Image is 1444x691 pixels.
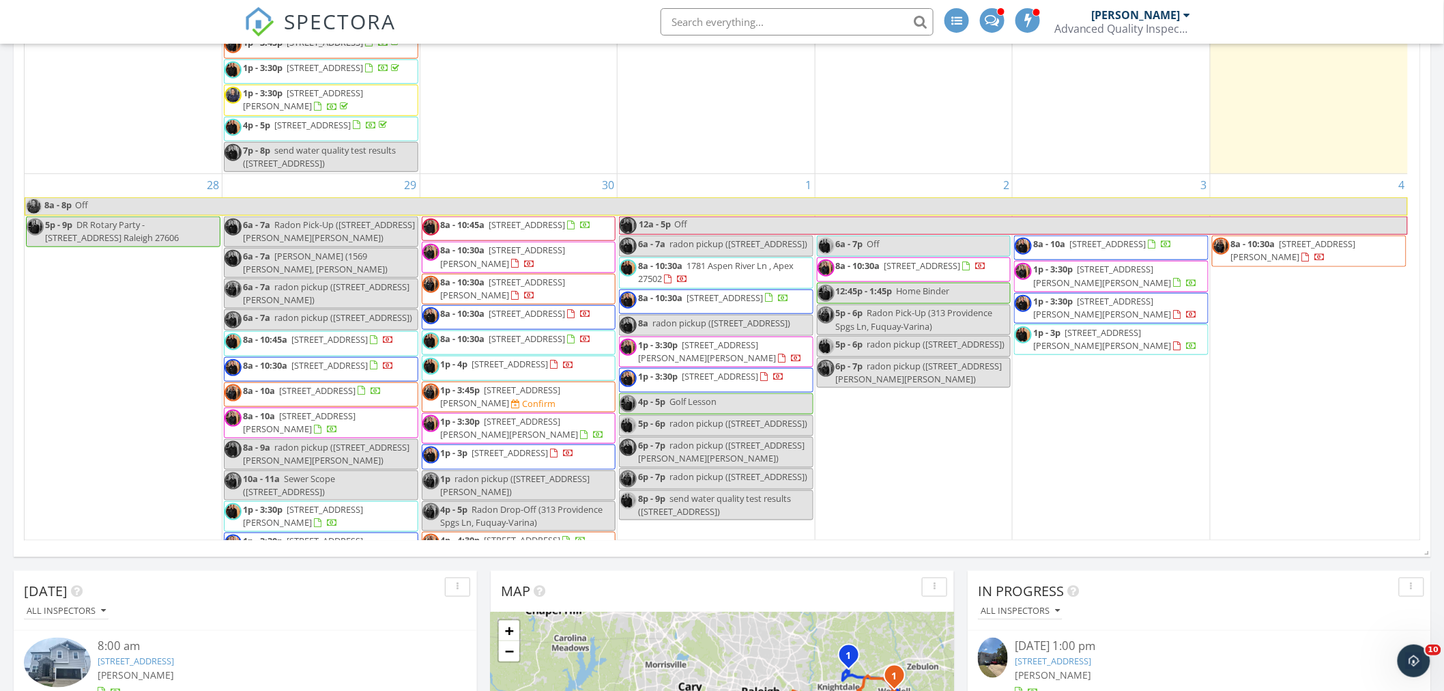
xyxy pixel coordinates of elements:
span: 5p - 6p [638,417,665,429]
a: 1p - 3:30p [STREET_ADDRESS][PERSON_NAME][PERSON_NAME] [243,535,407,560]
span: 8a - 10a [243,384,275,397]
img: dsc_6004.jpg [225,359,242,376]
a: 1p - 3:30p [STREET_ADDRESS] [224,59,418,84]
span: 6a - 7a [243,250,270,262]
img: dsc_5998.jpg [818,259,835,277]
span: 8a - 10:30a [638,259,682,272]
img: dsc_6004.jpg [1015,295,1032,312]
span: [STREET_ADDRESS] [274,119,351,131]
img: dsc_5995.jpg [422,384,439,401]
img: dsc_5995.jpg [422,473,439,490]
a: Go to September 29, 2025 [402,174,420,196]
span: [PERSON_NAME] (1569 [PERSON_NAME], [PERSON_NAME]) [243,250,388,275]
span: [STREET_ADDRESS] [291,359,368,371]
span: radon pickup ([STREET_ADDRESS][PERSON_NAME][PERSON_NAME]) [638,439,805,464]
img: dsc_5988.jpg [225,61,242,79]
span: radon pickup ([STREET_ADDRESS]) [669,470,807,483]
span: 6p - 7p [638,470,665,483]
a: 1p - 3:45p [STREET_ADDRESS] [224,34,418,59]
span: Off [674,218,687,230]
div: 107 Yearling Lane, Wendell, NC 27591 [895,675,903,683]
span: 8a - 8p [44,198,72,215]
span: [STREET_ADDRESS] [489,333,566,345]
span: send water quality test results ([STREET_ADDRESS]) [243,144,396,169]
img: 9550677%2Fcover_photos%2F3AZQz8TGLIEy1DuUqKgv%2Fsmall.jpg [978,638,1008,678]
a: 8a - 10a [STREET_ADDRESS][PERSON_NAME] [224,408,418,438]
i: 1 [846,651,852,661]
img: dsc_5988.jpg [225,119,242,136]
a: 8a - 10:30a [STREET_ADDRESS] [638,292,789,304]
span: 5p - 6p [836,338,863,350]
span: Radon Pick-Up (313 Providence Spgs Ln, Fuquay-Varina) [836,307,993,332]
div: [DATE] 1:00 pm [1015,638,1384,655]
a: 1p - 3:30p [STREET_ADDRESS] [638,370,784,382]
img: dsc_5988.jpg [620,492,637,509]
img: dsc_5998.jpg [620,339,637,356]
a: 1p - 4p [STREET_ADDRESS] [422,356,616,380]
span: 12:45p - 1:45p [836,285,893,297]
a: [STREET_ADDRESS] [98,655,174,667]
img: dsc_6012.jpg [225,441,242,458]
span: 8a - 10:30a [441,333,485,345]
button: All Inspectors [978,602,1063,621]
a: 1p - 3:30p [STREET_ADDRESS][PERSON_NAME][PERSON_NAME] [1014,293,1209,324]
span: 1p - 3:30p [1033,263,1073,275]
img: dsc_5988.jpg [225,333,242,350]
span: radon pickup ([STREET_ADDRESS][PERSON_NAME][PERSON_NAME]) [243,441,409,466]
a: 8a - 10:30a [STREET_ADDRESS] [441,307,592,320]
a: 1p - 3:30p [STREET_ADDRESS] [243,61,402,74]
img: dsc_6012.jpg [422,218,439,236]
span: radon pickup ([STREET_ADDRESS]) [867,338,1005,350]
span: 8a - 10:45a [441,218,485,231]
a: 8a - 10:30a [STREET_ADDRESS] [817,257,1011,282]
span: 8a - 10:30a [441,307,485,320]
img: dsc_5981.jpg [620,395,637,412]
a: 4p - 5p [STREET_ADDRESS] [243,119,390,131]
img: dsc_5988.jpg [620,259,637,277]
a: 1p - 3:30p [STREET_ADDRESS][PERSON_NAME][PERSON_NAME] [224,533,418,563]
span: [STREET_ADDRESS][PERSON_NAME][PERSON_NAME] [441,415,579,440]
img: dsc_5998.jpg [225,311,242,328]
span: 4p - 4:30p [441,534,480,546]
span: 8a - 10a [243,410,275,422]
span: 6a - 7a [243,311,270,324]
span: [STREET_ADDRESS] [472,447,549,459]
span: [STREET_ADDRESS][PERSON_NAME][PERSON_NAME] [1033,326,1171,352]
td: Go to October 3, 2025 [1013,174,1211,669]
a: 1p - 3:30p [STREET_ADDRESS][PERSON_NAME][PERSON_NAME] [638,339,802,364]
img: The Best Home Inspection Software - Spectora [244,7,274,37]
img: dsc_5998.jpg [422,415,439,432]
span: [STREET_ADDRESS] [287,61,363,74]
img: dsc_5995.jpg [225,281,242,298]
td: Go to September 28, 2025 [25,174,222,669]
span: [STREET_ADDRESS] [687,292,763,304]
img: 9572911%2Fcover_photos%2FecG3Rqy0GzJN6G5qxedc%2Fsmall.jpg [24,638,91,688]
td: Go to October 2, 2025 [815,174,1013,669]
span: 8a - 10:30a [638,292,682,304]
div: Confirm [523,398,556,409]
td: Go to September 29, 2025 [222,174,420,669]
img: dsc_5981.jpg [818,285,835,302]
a: 1p - 3p [STREET_ADDRESS] [441,447,575,459]
span: radon pickup ([STREET_ADDRESS]) [274,311,412,324]
span: 1p - 3p [1033,326,1060,339]
img: dsc_5998.jpg [1015,263,1032,280]
a: Zoom out [499,641,519,662]
img: dsc_5995.jpg [225,36,242,53]
span: 1p - 4p [441,358,468,370]
span: [STREET_ADDRESS][PERSON_NAME][PERSON_NAME] [243,535,381,560]
span: [STREET_ADDRESS][PERSON_NAME] [243,87,363,112]
span: 1p - 3:45p [243,36,283,48]
img: dsc_6004.jpg [422,307,439,324]
a: SPECTORA [244,18,396,47]
span: send water quality test results ([STREET_ADDRESS]) [638,492,791,518]
a: Confirm [512,397,556,410]
span: 6p - 7p [638,439,665,451]
span: 1p - 3:30p [243,535,283,547]
a: Zoom in [499,621,519,641]
a: 8a - 10:30a [STREET_ADDRESS][PERSON_NAME] [1231,238,1356,263]
img: dsc_5988.jpg [818,238,835,255]
span: 6a - 7a [638,238,665,250]
a: 8a - 10:30a [STREET_ADDRESS] [441,333,592,345]
img: dsc_5998.jpg [225,473,242,490]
